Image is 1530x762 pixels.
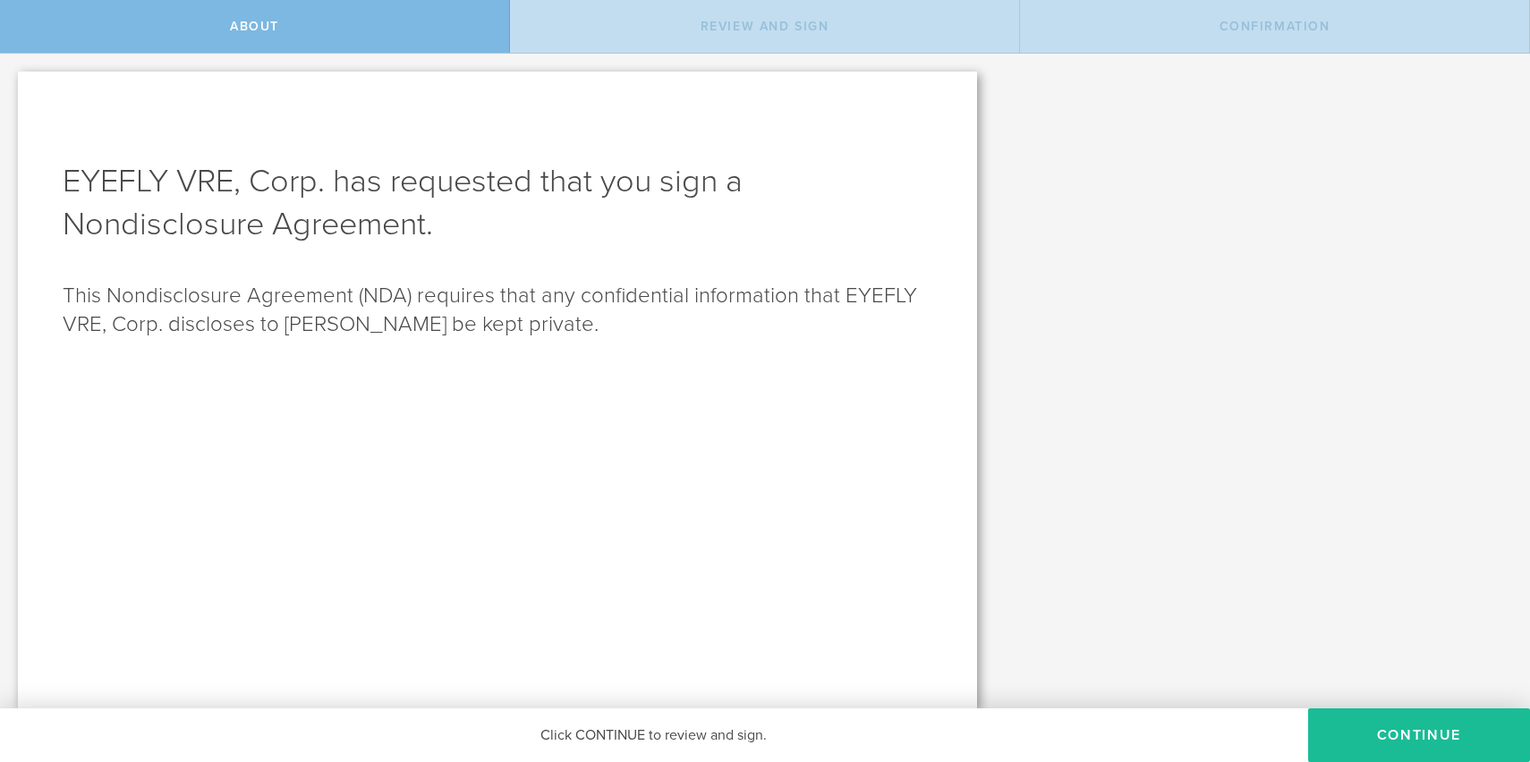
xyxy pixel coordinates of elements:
[230,19,279,34] span: About
[63,160,932,246] h1: EYEFLY VRE, Corp. has requested that you sign a Nondisclosure Agreement .
[63,282,932,339] p: This Nondisclosure Agreement (NDA) requires that any confidential information that EYEFLY VRE, Co...
[701,19,829,34] span: Review and sign
[1220,19,1330,34] span: Confirmation
[1308,708,1530,762] button: Continue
